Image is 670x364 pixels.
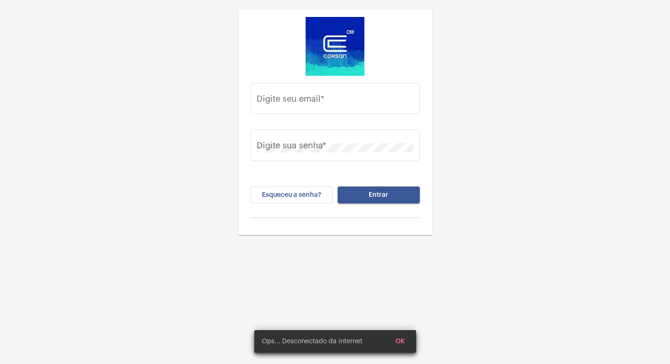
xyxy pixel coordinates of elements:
[251,186,333,203] button: Esqueceu a senha?
[262,337,363,346] span: Ops... Desconectado da internet
[306,17,364,76] img: d4669ae0-8c07-2337-4f67-34b0df7f5ae4.jpeg
[395,338,405,345] span: OK
[369,192,388,198] span: Entrar
[262,192,321,198] span: Esqueceu a senha?
[338,186,420,203] button: Entrar
[257,96,413,105] input: Digite seu email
